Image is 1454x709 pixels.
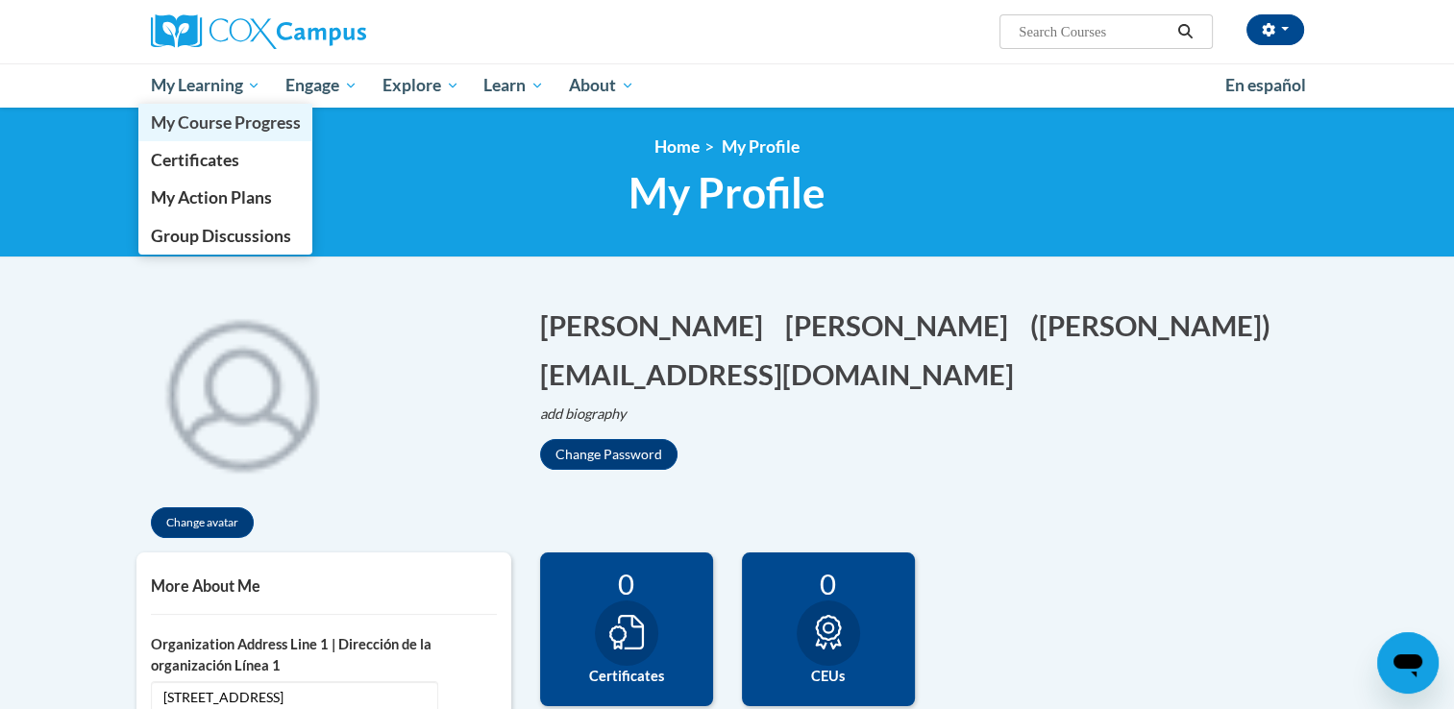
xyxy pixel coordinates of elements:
[151,507,254,538] button: Change avatar
[150,112,300,133] span: My Course Progress
[654,136,700,157] a: Home
[151,14,366,49] img: Cox Campus
[628,167,826,218] span: My Profile
[1377,632,1439,694] iframe: Button to launch messaging window
[1171,20,1199,43] button: Search
[122,63,1333,108] div: Main menu
[785,306,1021,345] button: Edit last name
[1213,65,1318,106] a: En español
[1225,75,1306,95] span: En español
[151,634,497,676] label: Organization Address Line 1 | Dirección de la organización Línea 1
[756,666,900,687] label: CEUs
[483,74,544,97] span: Learn
[569,74,634,97] span: About
[273,63,370,108] a: Engage
[136,286,348,498] div: Click to change the profile picture
[554,567,699,600] div: 0
[540,439,678,470] button: Change Password
[138,141,313,179] a: Certificates
[138,179,313,216] a: My Action Plans
[150,226,290,246] span: Group Discussions
[540,403,642,425] button: Edit biography
[370,63,472,108] a: Explore
[382,74,459,97] span: Explore
[1017,20,1171,43] input: Search Courses
[471,63,556,108] a: Learn
[138,217,313,255] a: Group Discussions
[138,63,274,108] a: My Learning
[540,354,1026,394] button: Edit email address
[556,63,647,108] a: About
[1246,14,1304,45] button: Account Settings
[150,187,271,208] span: My Action Plans
[756,567,900,600] div: 0
[136,286,348,498] img: profile avatar
[540,405,627,422] i: add biography
[151,576,497,595] h5: More About Me
[540,306,776,345] button: Edit first name
[150,74,260,97] span: My Learning
[285,74,357,97] span: Engage
[138,104,313,141] a: My Course Progress
[722,136,800,157] span: My Profile
[554,666,699,687] label: Certificates
[150,150,238,170] span: Certificates
[1030,306,1283,345] button: Edit screen name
